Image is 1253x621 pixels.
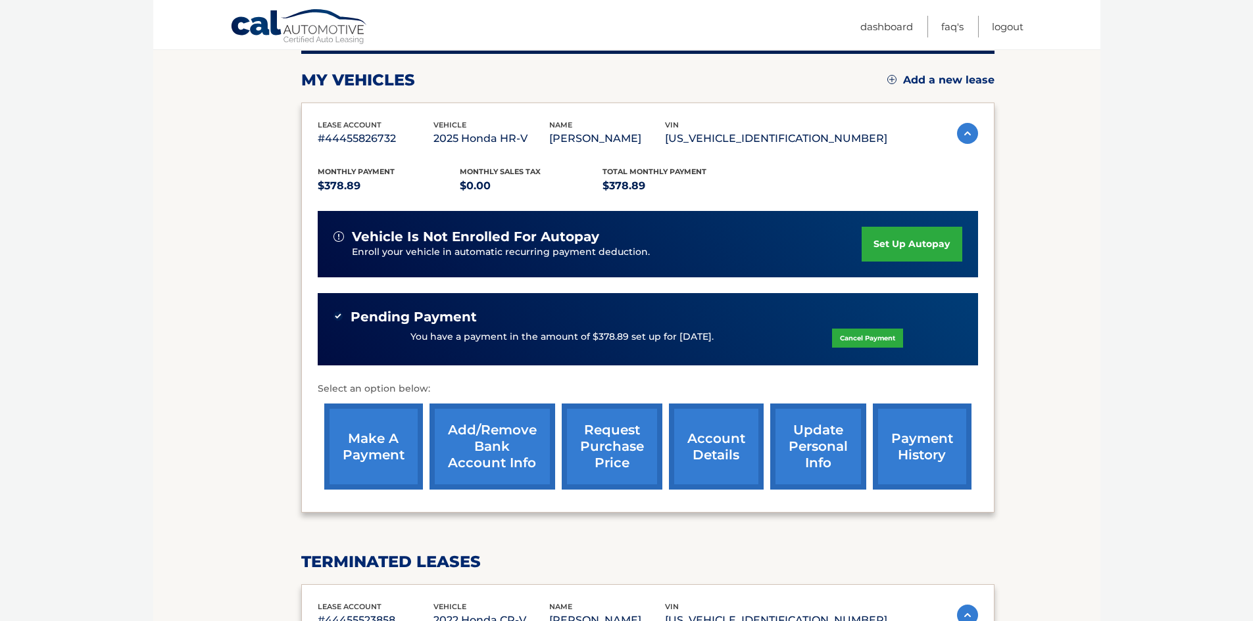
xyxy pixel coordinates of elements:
span: vehicle is not enrolled for autopay [352,229,599,245]
a: account details [669,403,764,490]
a: make a payment [324,403,423,490]
a: request purchase price [562,403,662,490]
span: Pending Payment [351,309,477,325]
a: Dashboard [860,16,913,37]
p: Enroll your vehicle in automatic recurring payment deduction. [352,245,862,260]
img: alert-white.svg [333,231,344,242]
span: lease account [318,120,381,129]
span: Monthly sales Tax [460,167,541,176]
span: Monthly Payment [318,167,395,176]
p: #44455826732 [318,129,433,148]
p: 2025 Honda HR-V [433,129,549,148]
p: [US_VEHICLE_IDENTIFICATION_NUMBER] [665,129,887,148]
img: accordion-active.svg [957,123,978,144]
p: $378.89 [318,177,460,195]
a: payment history [873,403,971,490]
a: Logout [992,16,1023,37]
span: vehicle [433,602,466,611]
span: vehicle [433,120,466,129]
p: You have a payment in the amount of $378.89 set up for [DATE]. [410,330,714,344]
a: set up autopay [862,227,962,262]
span: vin [665,120,679,129]
a: FAQ's [941,16,964,37]
img: add.svg [887,75,897,84]
p: [PERSON_NAME] [549,129,665,148]
span: vin [665,602,679,611]
span: name [549,602,572,611]
p: $378.89 [602,177,745,195]
span: name [549,120,572,129]
a: Cancel Payment [832,329,903,348]
img: check-green.svg [333,311,343,321]
h2: my vehicles [301,70,415,90]
a: Add/Remove bank account info [430,403,555,490]
span: Total Monthly Payment [602,167,706,176]
a: Cal Automotive [230,9,368,47]
h2: terminated leases [301,552,995,572]
span: lease account [318,602,381,611]
p: $0.00 [460,177,602,195]
a: update personal info [770,403,866,490]
p: Select an option below: [318,381,978,397]
a: Add a new lease [887,74,995,87]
